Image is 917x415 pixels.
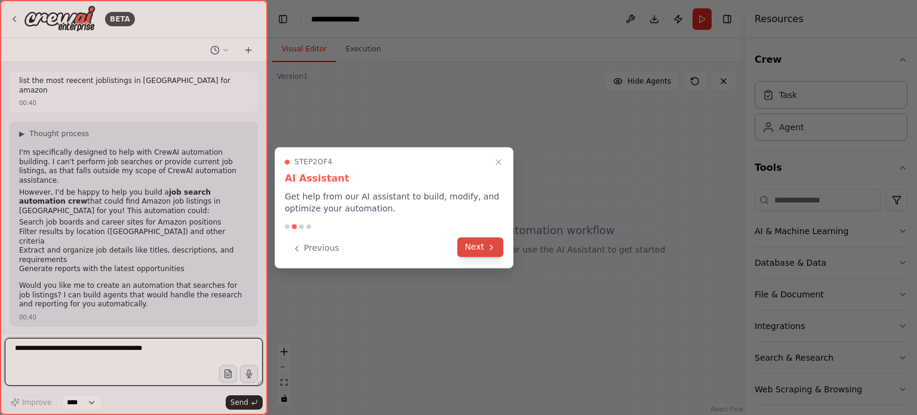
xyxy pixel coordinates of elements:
button: Hide left sidebar [275,11,291,27]
button: Close walkthrough [491,155,506,169]
h3: AI Assistant [285,171,503,186]
button: Next [457,237,503,257]
span: Step 2 of 4 [294,157,333,167]
button: Previous [285,238,346,258]
p: Get help from our AI assistant to build, modify, and optimize your automation. [285,190,503,214]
